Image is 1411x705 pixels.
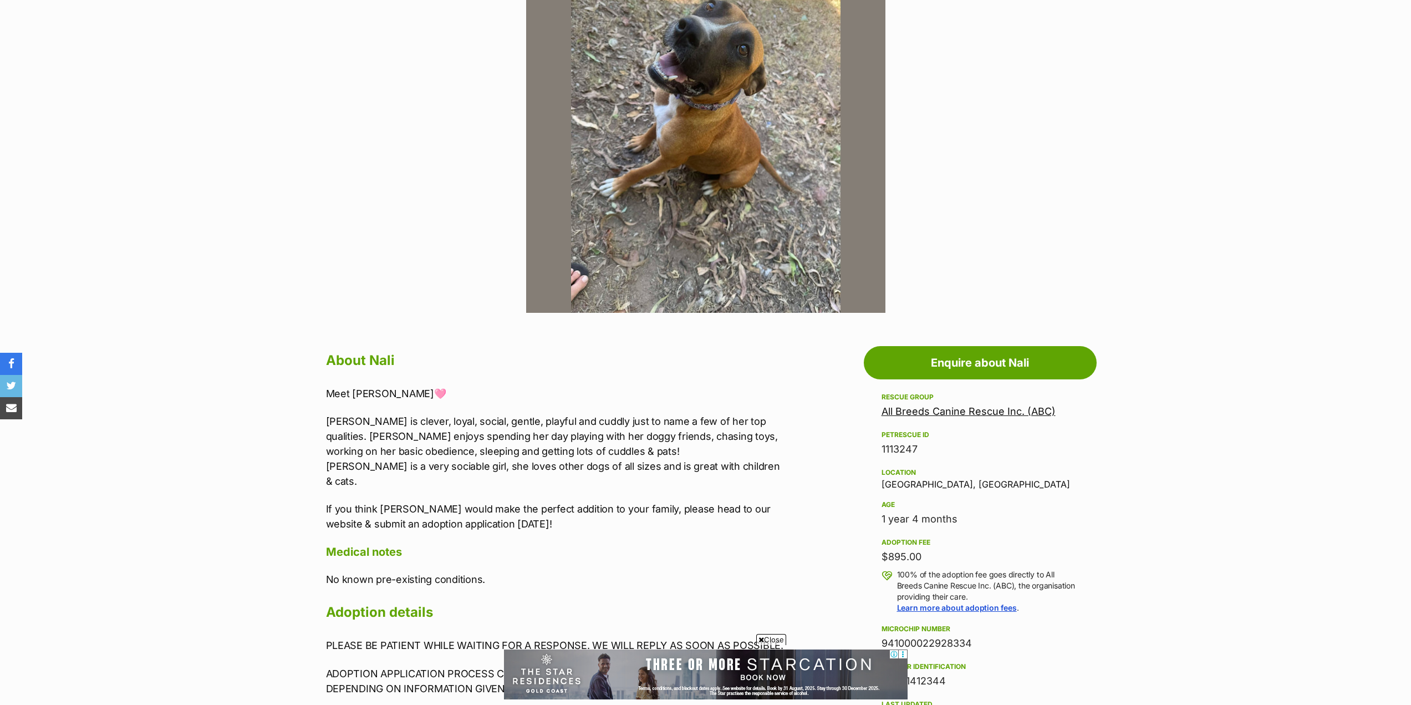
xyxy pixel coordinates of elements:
[326,600,784,625] h2: Adoption details
[882,393,1079,402] div: Rescue group
[756,634,786,645] span: Close
[882,430,1079,439] div: PetRescue ID
[897,603,1017,612] a: Learn more about adoption fees
[326,638,784,653] p: PLEASE BE PATIENT WHILE WAITING FOR A RESPONSE. WE WILL REPLY AS SOON AS POSSIBLE.
[326,501,784,531] p: If you think [PERSON_NAME] would make the perfect addition to your family, please head to our web...
[326,386,784,401] p: Meet [PERSON_NAME]🩷
[864,346,1097,379] a: Enquire about Nali
[882,538,1079,547] div: Adoption fee
[882,500,1079,509] div: Age
[326,414,784,489] p: [PERSON_NAME] is clever, loyal, social, gentle, playful and cuddly just to name a few of her top ...
[326,572,784,587] p: No known pre-existing conditions.
[882,405,1056,417] a: All Breeds Canine Rescue Inc. (ABC)
[882,636,1079,651] div: 941000022928334
[882,466,1079,489] div: [GEOGRAPHIC_DATA], [GEOGRAPHIC_DATA]
[882,549,1079,565] div: $895.00
[882,511,1079,527] div: 1 year 4 months
[882,662,1079,671] div: Breeder identification
[882,625,1079,633] div: Microchip number
[326,666,784,696] p: ADOPTION APPLICATION PROCESS CAN TAKE ANYWHERE FROM 24HOURS TO 7DAYS DEPENDING ON INFORMATION GIV...
[326,545,784,559] h4: Medical notes
[504,650,908,699] iframe: Advertisement
[326,348,784,373] h2: About Nali
[882,442,1079,457] div: 1113247
[882,468,1079,477] div: Location
[897,569,1079,613] p: 100% of the adoption fee goes directly to All Breeds Canine Rescue Inc. (ABC), the organisation p...
[882,673,1079,689] div: 00001412344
